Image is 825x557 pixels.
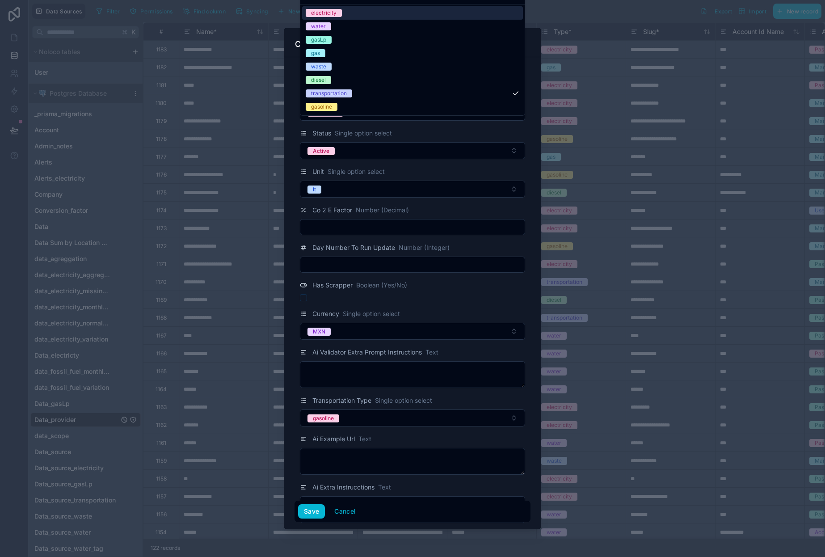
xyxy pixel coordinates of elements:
[311,89,347,97] div: transportation
[328,167,385,176] span: Single option select
[300,323,525,340] button: Select Button
[425,348,438,357] span: Text
[328,504,362,519] button: Cancel
[358,435,371,443] span: Text
[311,9,337,17] div: electricity
[356,206,409,215] span: Number (Decimal)
[313,147,329,155] div: Active
[375,396,432,405] span: Single option select
[300,181,525,198] button: Select Button
[399,243,450,252] span: Number (Integer)
[311,76,326,84] div: diesel
[313,186,316,194] div: lt
[311,103,332,111] div: gasoline
[298,504,325,519] button: Save
[313,328,325,336] div: MXN
[313,414,334,422] div: gasoline
[312,309,339,318] span: Currency
[311,49,320,57] div: gas
[378,483,391,492] span: Text
[312,129,331,138] span: Status
[312,167,324,176] span: Unit
[311,36,326,44] div: gasLp
[311,22,326,30] div: water
[312,348,422,357] span: Ai Validator Extra Prompt Instructions
[300,4,525,115] div: Suggestions
[311,63,326,71] div: waste
[312,206,352,215] span: Co 2 E Factor
[356,281,407,290] span: Boolean (Yes/No)
[300,142,525,159] button: Select Button
[335,129,392,138] span: Single option select
[295,39,384,50] h3: Create a Data_provider
[312,483,375,492] span: Ai Extra Instrucctions
[312,396,371,405] span: Transportation Type
[312,243,395,252] span: Day Number To Run Update
[312,281,353,290] span: Has Scrapper
[343,309,400,318] span: Single option select
[300,409,525,426] button: Select Button
[312,435,355,443] span: Ai Example Url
